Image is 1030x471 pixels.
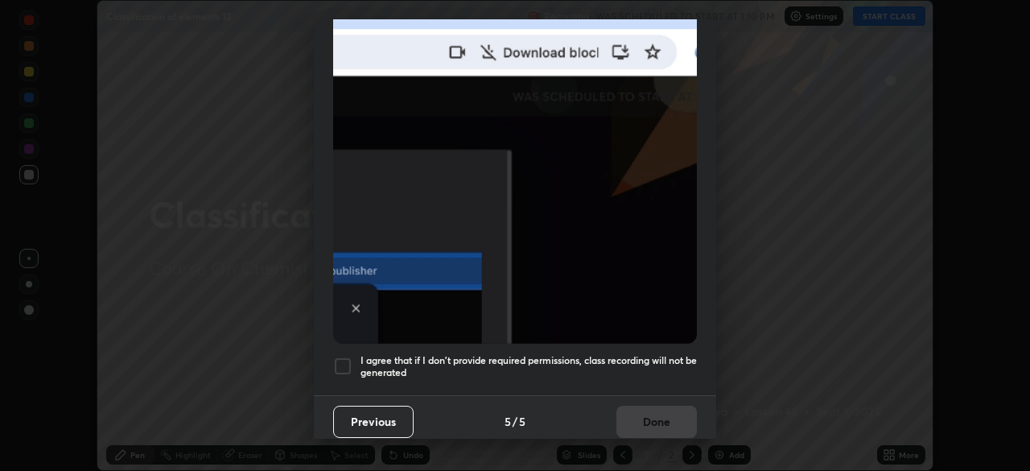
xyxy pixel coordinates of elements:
[333,406,414,438] button: Previous
[519,413,525,430] h4: 5
[360,354,697,379] h5: I agree that if I don't provide required permissions, class recording will not be generated
[505,413,511,430] h4: 5
[513,413,517,430] h4: /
